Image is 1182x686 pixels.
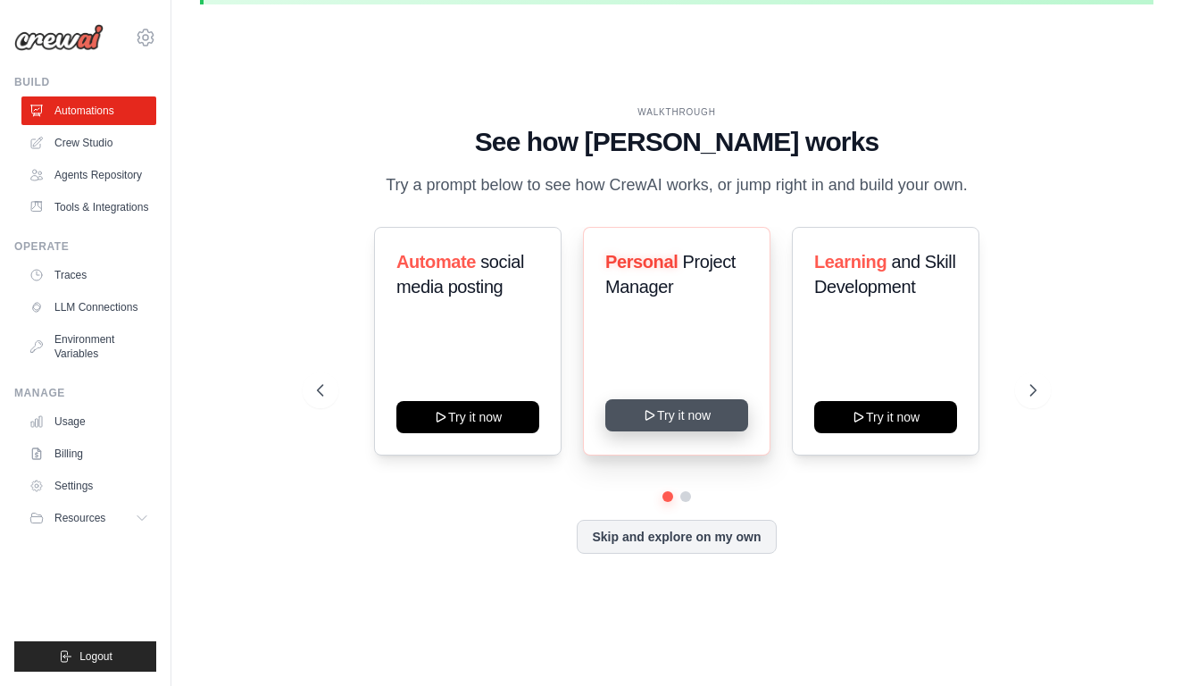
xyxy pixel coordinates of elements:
h1: See how [PERSON_NAME] works [317,126,1036,158]
button: Skip and explore on my own [577,520,776,554]
span: Logout [79,649,112,664]
a: LLM Connections [21,293,156,322]
a: Agents Repository [21,161,156,189]
button: Try it now [605,399,748,431]
span: Learning [814,252,886,272]
div: Manage [14,386,156,400]
span: Project Manager [605,252,736,297]
span: Resources [54,511,105,525]
a: Environment Variables [21,325,156,368]
button: Try it now [814,401,957,433]
a: Tools & Integrations [21,193,156,222]
iframe: Chat Widget [1093,600,1182,686]
span: Personal [605,252,678,272]
a: Crew Studio [21,129,156,157]
p: Try a prompt below to see how CrewAI works, or jump right in and build your own. [377,172,977,198]
a: Traces [21,261,156,289]
a: Billing [21,439,156,468]
a: Usage [21,407,156,436]
div: Operate [14,239,156,254]
div: WALKTHROUGH [317,105,1036,119]
button: Logout [14,641,156,672]
div: Build [14,75,156,89]
a: Settings [21,472,156,500]
img: Logo [14,24,104,51]
span: Automate [396,252,476,272]
a: Automations [21,96,156,125]
button: Try it now [396,401,539,433]
span: social media posting [396,252,524,297]
button: Resources [21,504,156,532]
